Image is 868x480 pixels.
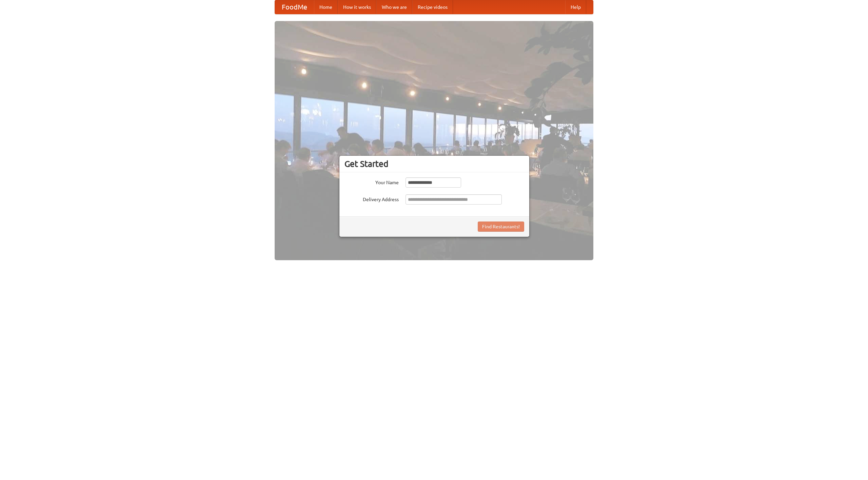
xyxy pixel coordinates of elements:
label: Delivery Address [344,194,399,203]
a: Help [565,0,586,14]
a: Recipe videos [412,0,453,14]
a: FoodMe [275,0,314,14]
label: Your Name [344,177,399,186]
h3: Get Started [344,159,524,169]
button: Find Restaurants! [478,222,524,232]
a: Home [314,0,338,14]
a: How it works [338,0,376,14]
a: Who we are [376,0,412,14]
